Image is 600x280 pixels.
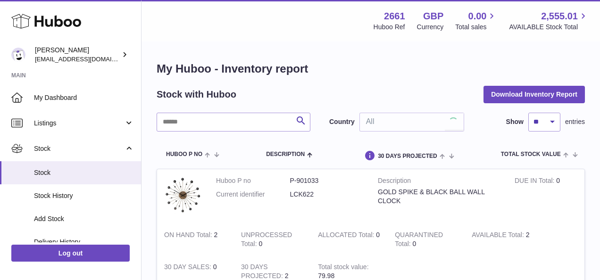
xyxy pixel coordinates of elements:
[329,117,355,126] label: Country
[216,190,290,199] dt: Current identifier
[34,238,134,247] span: Delivery History
[378,188,500,206] div: GOLD SPIKE & BLACK BALL WALL CLOCK
[455,23,497,32] span: Total sales
[34,168,134,177] span: Stock
[164,263,213,273] strong: 30 DAY SALES
[216,176,290,185] dt: Huboo P no
[472,231,525,241] strong: AVAILABLE Total
[266,151,305,157] span: Description
[35,55,139,63] span: [EMAIL_ADDRESS][DOMAIN_NAME]
[509,23,589,32] span: AVAILABLE Stock Total
[378,176,500,188] strong: Description
[34,214,134,223] span: Add Stock
[290,190,364,199] dd: LCK622
[166,151,202,157] span: Huboo P no
[515,177,556,187] strong: DUE IN Total
[395,231,443,250] strong: QUARANTINED Total
[164,176,202,214] img: product image
[164,231,214,241] strong: ON HAND Total
[290,176,364,185] dd: P-901033
[465,223,542,255] td: 2
[234,223,311,255] td: 0
[483,86,585,103] button: Download Inventory Report
[455,10,497,32] a: 0.00 Total sales
[413,240,417,247] span: 0
[501,151,561,157] span: Total stock value
[34,119,124,128] span: Listings
[311,223,388,255] td: 0
[506,117,524,126] label: Show
[378,153,437,159] span: 30 DAYS PROJECTED
[417,23,444,32] div: Currency
[34,93,134,102] span: My Dashboard
[508,169,584,223] td: 0
[374,23,405,32] div: Huboo Ref
[35,46,120,64] div: [PERSON_NAME]
[384,10,405,23] strong: 2661
[157,61,585,76] h1: My Huboo - Inventory report
[157,223,234,255] td: 2
[34,144,124,153] span: Stock
[509,10,589,32] a: 2,555.01 AVAILABLE Stock Total
[157,88,236,101] h2: Stock with Huboo
[34,191,134,200] span: Stock History
[11,48,25,62] img: internalAdmin-2661@internal.huboo.com
[318,272,334,280] span: 79.98
[423,10,443,23] strong: GBP
[11,245,130,262] a: Log out
[565,117,585,126] span: entries
[318,263,368,273] strong: Total stock value
[541,10,578,23] span: 2,555.01
[318,231,376,241] strong: ALLOCATED Total
[468,10,487,23] span: 0.00
[241,231,292,250] strong: UNPROCESSED Total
